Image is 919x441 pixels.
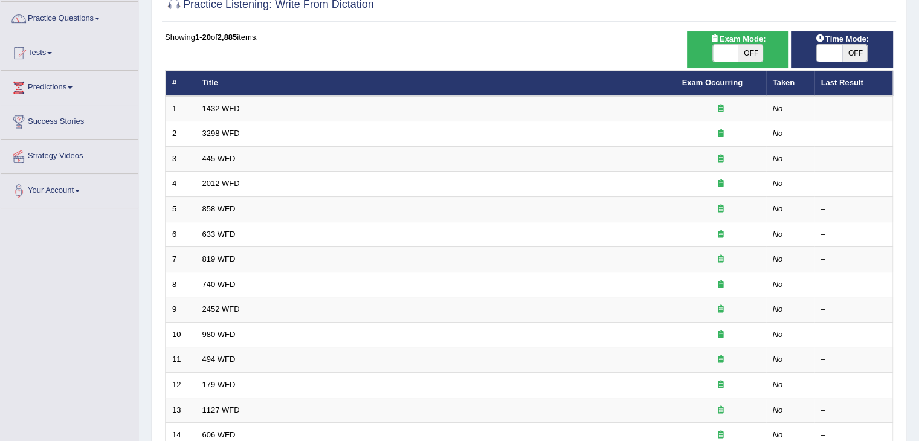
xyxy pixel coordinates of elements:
em: No [773,204,783,213]
div: – [821,279,886,291]
em: No [773,405,783,414]
td: 5 [166,197,196,222]
a: 179 WFD [202,380,236,389]
a: 445 WFD [202,154,236,163]
div: – [821,178,886,190]
div: Showing of items. [165,31,893,43]
th: Last Result [814,71,893,96]
th: # [166,71,196,96]
th: Taken [766,71,814,96]
em: No [773,355,783,364]
a: Success Stories [1,105,138,135]
td: 10 [166,322,196,347]
td: 6 [166,222,196,247]
div: Exam occurring question [682,204,759,215]
span: Time Mode: [811,33,874,45]
a: 2012 WFD [202,179,240,188]
div: – [821,405,886,416]
div: Exam occurring question [682,430,759,441]
div: – [821,204,886,215]
em: No [773,430,783,439]
em: No [773,254,783,263]
td: 7 [166,247,196,272]
div: – [821,430,886,441]
a: 494 WFD [202,355,236,364]
div: – [821,103,886,115]
em: No [773,230,783,239]
td: 12 [166,372,196,398]
em: No [773,304,783,314]
a: 819 WFD [202,254,236,263]
em: No [773,129,783,138]
td: 2 [166,121,196,147]
div: Exam occurring question [682,229,759,240]
div: – [821,128,886,140]
a: Strategy Videos [1,140,138,170]
a: 633 WFD [202,230,236,239]
a: 3298 WFD [202,129,240,138]
a: 606 WFD [202,430,236,439]
div: – [821,304,886,315]
span: Exam Mode: [705,33,770,45]
div: Exam occurring question [682,128,759,140]
div: – [821,254,886,265]
div: – [821,153,886,165]
em: No [773,330,783,339]
em: No [773,280,783,289]
a: 740 WFD [202,280,236,289]
em: No [773,154,783,163]
th: Title [196,71,676,96]
div: Exam occurring question [682,103,759,115]
td: 3 [166,146,196,172]
a: 980 WFD [202,330,236,339]
div: Exam occurring question [682,329,759,341]
td: 4 [166,172,196,197]
a: 858 WFD [202,204,236,213]
a: Tests [1,36,138,66]
div: Exam occurring question [682,354,759,365]
td: 11 [166,347,196,373]
div: – [821,354,886,365]
span: OFF [842,45,868,62]
div: Show exams occurring in exams [687,31,789,68]
td: 8 [166,272,196,297]
a: Predictions [1,71,138,101]
a: 2452 WFD [202,304,240,314]
b: 2,885 [218,33,237,42]
a: Practice Questions [1,2,138,32]
a: 1432 WFD [202,104,240,113]
em: No [773,104,783,113]
div: – [821,229,886,240]
div: Exam occurring question [682,405,759,416]
div: Exam occurring question [682,178,759,190]
em: No [773,380,783,389]
span: OFF [738,45,763,62]
td: 9 [166,297,196,323]
a: 1127 WFD [202,405,240,414]
div: – [821,329,886,341]
td: 1 [166,96,196,121]
a: Exam Occurring [682,78,743,87]
div: Exam occurring question [682,254,759,265]
div: Exam occurring question [682,153,759,165]
a: Your Account [1,174,138,204]
b: 1-20 [195,33,211,42]
div: Exam occurring question [682,379,759,391]
div: Exam occurring question [682,279,759,291]
div: Exam occurring question [682,304,759,315]
td: 13 [166,398,196,423]
em: No [773,179,783,188]
div: – [821,379,886,391]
